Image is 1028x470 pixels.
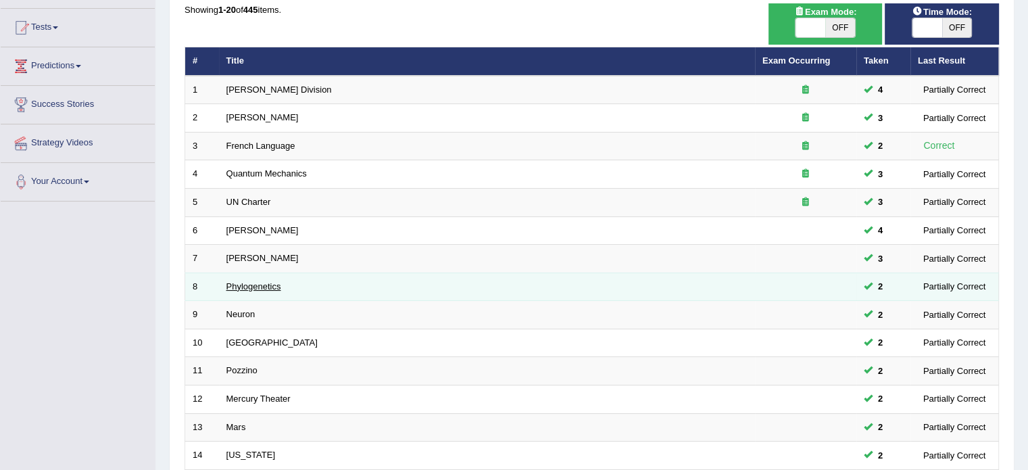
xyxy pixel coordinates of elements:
[1,124,155,158] a: Strategy Videos
[918,392,991,406] div: Partially Correct
[918,83,991,97] div: Partially Correct
[185,47,219,76] th: #
[185,189,219,217] td: 5
[226,281,281,291] a: Phylogenetics
[942,18,972,37] span: OFF
[226,394,291,404] a: Mercury Theater
[185,245,219,273] td: 7
[185,216,219,245] td: 6
[185,301,219,329] td: 9
[873,308,888,322] span: You can still take this question
[918,279,991,293] div: Partially Correct
[918,364,991,378] div: Partially Correct
[873,448,888,463] span: You can still take this question
[762,84,849,97] div: Exam occurring question
[762,140,849,153] div: Exam occurring question
[226,253,299,263] a: [PERSON_NAME]
[918,448,991,463] div: Partially Correct
[918,167,991,181] div: Partially Correct
[185,413,219,442] td: 13
[873,420,888,434] span: You can still take this question
[873,392,888,406] span: You can still take this question
[185,385,219,413] td: 12
[768,3,883,45] div: Show exams occurring in exams
[1,86,155,120] a: Success Stories
[918,335,991,350] div: Partially Correct
[218,5,236,15] b: 1-20
[873,139,888,153] span: You can still take this question
[226,309,255,319] a: Neuron
[226,337,318,348] a: [GEOGRAPHIC_DATA]
[873,195,888,209] span: You can still take this question
[185,160,219,189] td: 4
[907,5,977,19] span: Time Mode:
[873,83,888,97] span: You can still take this question
[226,197,271,207] a: UN Charter
[789,5,862,19] span: Exam Mode:
[918,138,960,154] div: Correct
[918,308,991,322] div: Partially Correct
[185,442,219,470] td: 14
[226,365,258,375] a: Pozzino
[1,9,155,43] a: Tests
[185,329,219,357] td: 10
[185,273,219,301] td: 8
[873,252,888,266] span: You can still take this question
[226,225,299,235] a: [PERSON_NAME]
[243,5,258,15] b: 445
[918,195,991,209] div: Partially Correct
[185,357,219,385] td: 11
[219,47,755,76] th: Title
[185,3,999,16] div: Showing of items.
[226,85,332,95] a: [PERSON_NAME] Division
[825,18,855,37] span: OFF
[226,450,275,460] a: [US_STATE]
[762,168,849,181] div: Exam occurring question
[1,47,155,81] a: Predictions
[185,76,219,104] td: 1
[918,420,991,434] div: Partially Correct
[873,364,888,378] span: You can still take this question
[910,47,999,76] th: Last Result
[226,141,295,151] a: French Language
[873,111,888,125] span: You can still take this question
[918,111,991,125] div: Partially Correct
[762,112,849,124] div: Exam occurring question
[918,252,991,266] div: Partially Correct
[226,112,299,122] a: [PERSON_NAME]
[873,279,888,293] span: You can still take this question
[856,47,910,76] th: Taken
[1,163,155,197] a: Your Account
[873,167,888,181] span: You can still take this question
[918,223,991,237] div: Partially Correct
[873,335,888,350] span: You can still take this question
[762,55,830,66] a: Exam Occurring
[226,422,246,432] a: Mars
[226,168,307,179] a: Quantum Mechanics
[873,223,888,237] span: You can still take this question
[185,132,219,160] td: 3
[762,196,849,209] div: Exam occurring question
[185,104,219,133] td: 2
